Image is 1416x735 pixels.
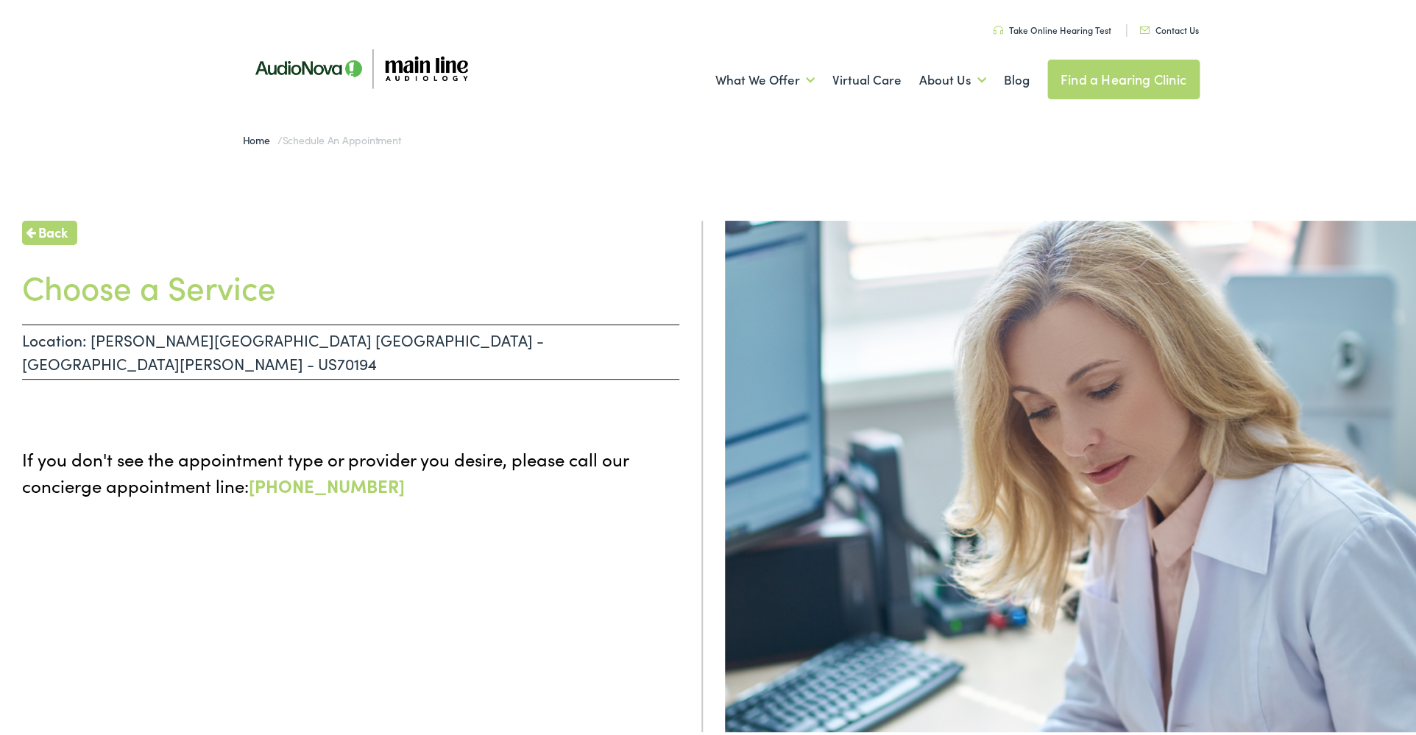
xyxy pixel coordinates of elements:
a: Back [22,218,77,242]
h1: Choose a Service [22,264,679,303]
img: utility icon [1139,24,1150,31]
a: What We Offer [715,50,815,104]
p: Location: [PERSON_NAME][GEOGRAPHIC_DATA] [GEOGRAPHIC_DATA] - [GEOGRAPHIC_DATA][PERSON_NAME] - US7... [22,322,679,377]
span: Schedule an Appointment [282,129,400,144]
a: Take Online Hearing Test [993,21,1111,33]
p: If you don't see the appointment type or provider you desire, please call our concierge appointme... [22,443,679,496]
span: / [243,129,401,144]
img: utility icon [993,23,1003,32]
a: Blog [1004,50,1030,104]
a: Home [243,129,277,144]
a: About Us [919,50,986,104]
a: Find a Hearing Clinic [1047,57,1200,96]
a: Contact Us [1139,21,1199,33]
a: [PHONE_NUMBER] [249,470,405,494]
a: Virtual Care [832,50,902,104]
span: Back [38,219,68,239]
